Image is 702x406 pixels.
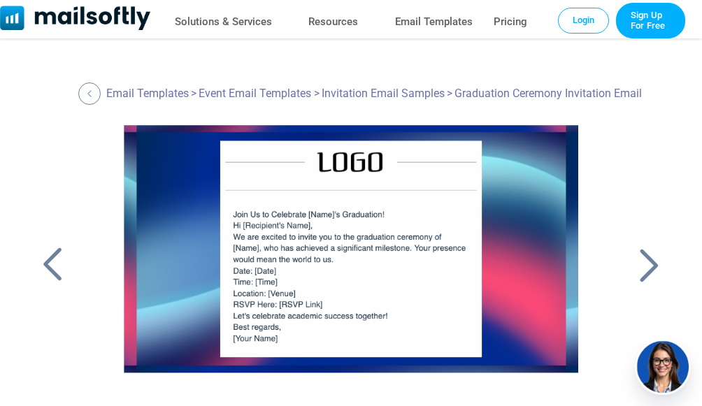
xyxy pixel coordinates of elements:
a: Login [558,8,610,33]
a: Resources [308,12,358,32]
a: Back [632,247,667,283]
a: Invitation Email Samples [322,87,445,100]
a: Email Templates [106,87,189,100]
a: Event Email Templates [199,87,311,100]
a: Trial [616,3,685,38]
a: Email Templates [395,12,473,32]
a: Solutions & Services [175,12,272,32]
a: Pricing [494,12,527,32]
a: Back [78,82,104,105]
a: Back [35,247,70,283]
